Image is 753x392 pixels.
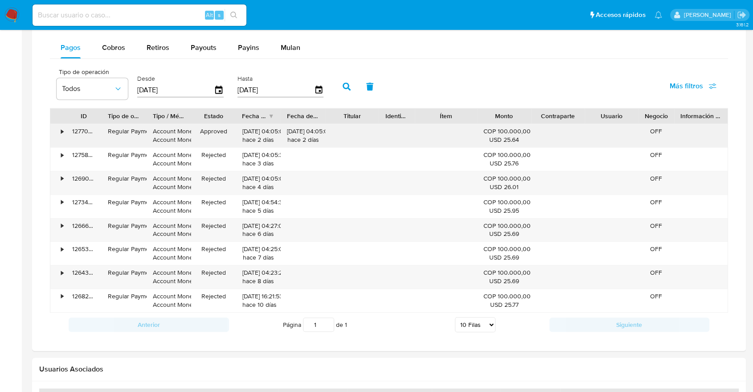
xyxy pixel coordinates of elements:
span: 3.161.2 [736,21,749,28]
a: Notificaciones [655,11,662,19]
p: juan.tosini@mercadolibre.com [683,11,734,19]
button: search-icon [225,9,243,21]
h2: Usuarios Asociados [39,365,739,374]
span: Accesos rápidos [596,10,646,20]
span: Alt [206,11,213,19]
a: Salir [737,10,746,20]
span: s [218,11,221,19]
input: Buscar usuario o caso... [33,9,246,21]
